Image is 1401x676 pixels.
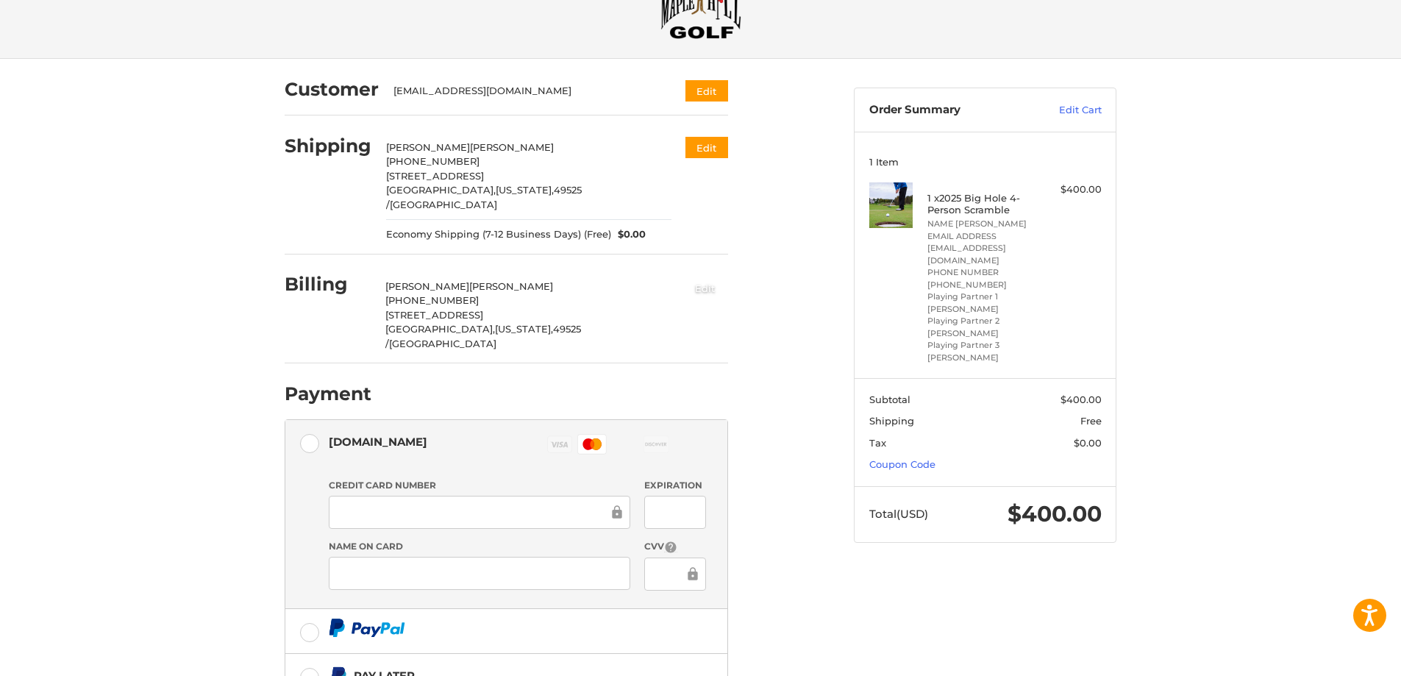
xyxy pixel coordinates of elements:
[285,383,371,405] h2: Payment
[385,294,479,306] span: [PHONE_NUMBER]
[385,309,483,321] span: [STREET_ADDRESS]
[869,458,935,470] a: Coupon Code
[1060,394,1102,405] span: $400.00
[927,315,1040,339] li: Playing Partner 2 [PERSON_NAME]
[1027,103,1102,118] a: Edit Cart
[329,430,427,454] div: [DOMAIN_NAME]
[495,323,553,335] span: [US_STATE],
[285,135,371,157] h2: Shipping
[611,227,646,242] span: $0.00
[386,170,484,182] span: [STREET_ADDRESS]
[1080,415,1102,427] span: Free
[1008,500,1102,527] span: $400.00
[927,218,1040,230] li: NAME [PERSON_NAME]
[869,103,1027,118] h3: Order Summary
[927,230,1040,267] li: EMAIL ADDRESS [EMAIL_ADDRESS][DOMAIN_NAME]
[1044,182,1102,197] div: $400.00
[329,619,405,637] img: PayPal icon
[927,266,1040,291] li: PHONE NUMBER [PHONE_NUMBER]
[469,280,553,292] span: [PERSON_NAME]
[386,184,496,196] span: [GEOGRAPHIC_DATA],
[927,339,1040,363] li: Playing Partner 3 [PERSON_NAME]
[685,80,728,102] button: Edit
[869,415,914,427] span: Shipping
[386,227,611,242] span: Economy Shipping (7-12 Business Days) (Free)
[682,276,728,300] button: Edit
[285,78,379,101] h2: Customer
[869,156,1102,168] h3: 1 Item
[644,540,705,554] label: CVV
[285,273,371,296] h2: Billing
[869,394,910,405] span: Subtotal
[927,192,1040,216] h4: 1 x 2025 Big Hole 4-Person Scramble
[386,155,480,167] span: [PHONE_NUMBER]
[329,540,630,553] label: Name on Card
[470,141,554,153] span: [PERSON_NAME]
[385,323,581,349] span: 49525 /
[385,280,469,292] span: [PERSON_NAME]
[644,479,705,492] label: Expiration
[329,479,630,492] label: Credit Card Number
[496,184,554,196] span: [US_STATE],
[386,141,470,153] span: [PERSON_NAME]
[869,437,886,449] span: Tax
[393,84,657,99] div: [EMAIL_ADDRESS][DOMAIN_NAME]
[390,199,497,210] span: [GEOGRAPHIC_DATA]
[1074,437,1102,449] span: $0.00
[685,137,728,158] button: Edit
[385,323,495,335] span: [GEOGRAPHIC_DATA],
[389,338,496,349] span: [GEOGRAPHIC_DATA]
[927,291,1040,315] li: Playing Partner 1 [PERSON_NAME]
[869,507,928,521] span: Total (USD)
[386,184,582,210] span: 49525 /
